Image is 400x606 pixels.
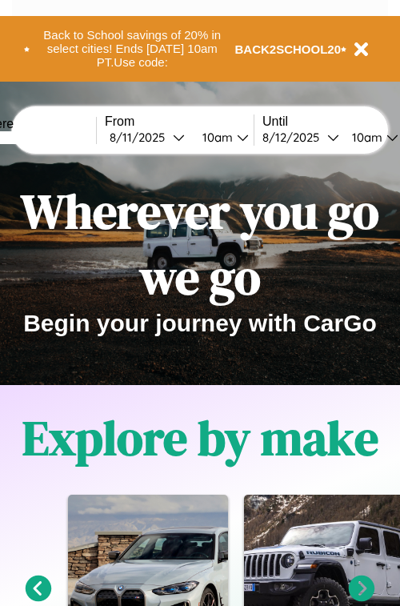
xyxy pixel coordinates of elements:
label: From [105,114,254,129]
button: 8/11/2025 [105,129,190,146]
div: 8 / 11 / 2025 [110,130,173,145]
div: 8 / 12 / 2025 [262,130,327,145]
button: 10am [190,129,254,146]
h1: Explore by make [22,405,378,471]
b: BACK2SCHOOL20 [235,42,342,56]
button: Back to School savings of 20% in select cities! Ends [DATE] 10am PT.Use code: [30,24,235,74]
div: 10am [344,130,386,145]
div: 10am [194,130,237,145]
